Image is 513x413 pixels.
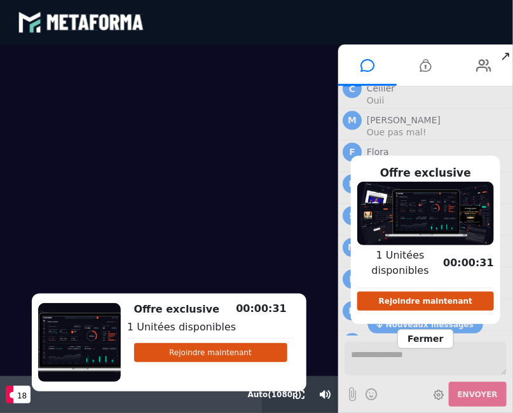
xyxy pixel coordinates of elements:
span: 18 [17,391,27,400]
span: 00:00:31 [443,257,494,269]
h2: Offre exclusive [357,165,494,182]
span: 00:00:31 [236,302,287,315]
button: Rejoindre maintenant [134,343,287,362]
span: 1 Unitées disponibles [127,321,236,333]
button: Live [6,386,13,403]
span: 1 Unitées disponibles [372,249,429,276]
button: Rejoindre maintenant [357,292,494,311]
img: 1739179564043-A1P6JPNQHWVVYF2vtlsBksFrceJM3QJX.png [38,303,121,381]
img: 1739179564043-A1P6JPNQHWVVYF2vtlsBksFrceJM3QJX.png [357,182,494,245]
h2: Offre exclusive [134,302,220,317]
button: Auto(1080p) [245,376,304,413]
span: Fermer [397,329,453,349]
span: Auto ( 1080 p) [248,390,302,399]
span: ↗ [498,44,513,67]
